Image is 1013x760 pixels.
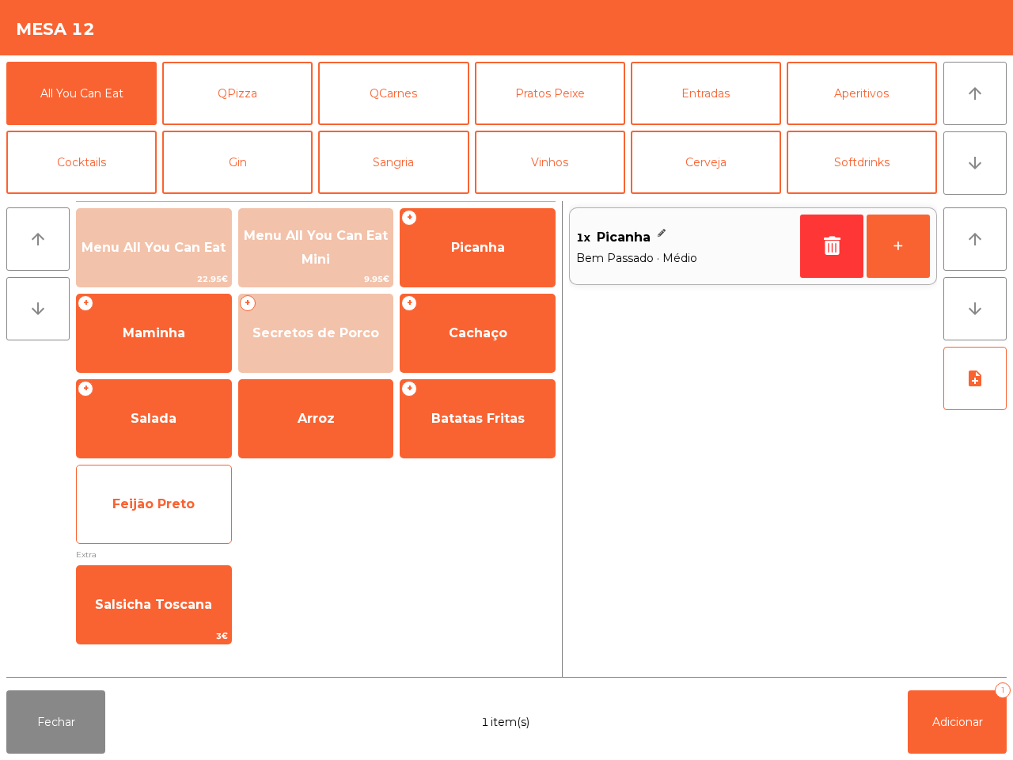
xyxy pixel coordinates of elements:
button: Pratos Peixe [475,62,625,125]
span: + [401,295,417,311]
button: Entradas [631,62,781,125]
i: arrow_upward [966,230,985,249]
span: Arroz [298,411,335,426]
i: arrow_downward [966,154,985,173]
span: 3€ [77,629,231,644]
span: + [401,210,417,226]
span: item(s) [491,714,529,731]
i: note_add [966,369,985,388]
button: arrow_downward [943,277,1007,340]
i: arrow_downward [28,299,47,318]
button: Sangria [318,131,469,194]
button: arrow_downward [6,277,70,340]
span: Picanha [451,240,505,255]
span: Picanha [597,226,651,249]
span: + [78,295,93,311]
button: Softdrinks [787,131,937,194]
span: + [240,295,256,311]
span: Secretos de Porco [252,325,379,340]
span: Maminha [123,325,185,340]
span: Salsicha Toscana [95,597,212,612]
button: Cocktails [6,131,157,194]
i: arrow_upward [28,230,47,249]
button: arrow_upward [943,62,1007,125]
button: + [867,215,930,278]
button: arrow_upward [943,207,1007,271]
span: Adicionar [932,715,983,729]
button: Vinhos [475,131,625,194]
button: Cerveja [631,131,781,194]
button: Aperitivos [787,62,937,125]
span: 22.95€ [77,272,231,287]
span: + [78,381,93,397]
i: arrow_downward [966,299,985,318]
button: Adicionar1 [908,690,1007,754]
button: Gin [162,131,313,194]
span: 9.95€ [239,272,393,287]
span: Feijão Preto [112,496,195,511]
span: + [401,381,417,397]
span: Menu All You Can Eat [82,240,226,255]
button: QPizza [162,62,313,125]
i: arrow_upward [966,84,985,103]
div: 1 [995,682,1011,698]
button: note_add [943,347,1007,410]
button: arrow_downward [943,131,1007,195]
button: All You Can Eat [6,62,157,125]
span: 1 [481,714,489,731]
button: QCarnes [318,62,469,125]
h4: Mesa 12 [16,17,95,41]
span: Cachaço [449,325,507,340]
span: Batatas Fritas [431,411,525,426]
button: Fechar [6,690,105,754]
span: Extra [76,547,556,562]
span: Bem Passado · Médio [576,249,794,267]
span: Menu All You Can Eat Mini [244,228,388,267]
span: Salada [131,411,176,426]
button: arrow_upward [6,207,70,271]
span: 1x [576,226,590,249]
